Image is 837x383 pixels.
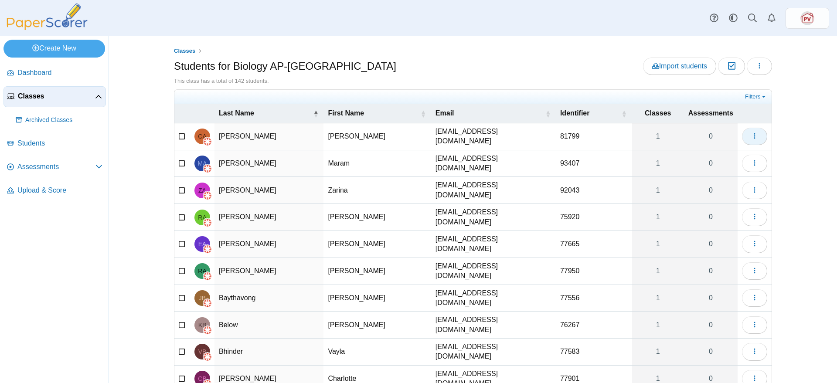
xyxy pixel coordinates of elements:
span: Dashboard [17,68,102,78]
h1: Students for Biology AP-[GEOGRAPHIC_DATA] [174,59,396,74]
td: [PERSON_NAME] [214,177,323,204]
a: 0 [684,258,738,285]
div: This class has a total of 142 students. [174,77,772,85]
a: 1 [632,150,684,177]
span: Zarina Ali [198,187,206,193]
a: 0 [684,231,738,258]
td: [PERSON_NAME] [323,312,431,339]
a: 0 [684,285,738,312]
td: [PERSON_NAME] [323,285,431,312]
a: Upload & Score [3,180,106,201]
span: Assessments [17,162,95,172]
td: [EMAIL_ADDRESS][DOMAIN_NAME] [431,150,556,177]
td: [PERSON_NAME] [323,123,431,150]
img: canvas-logo.png [203,191,212,200]
a: Dashboard [3,63,106,84]
span: Email [436,109,454,117]
td: 77556 [556,285,632,312]
a: 0 [684,204,738,230]
span: Archived Classes [25,116,102,125]
td: 77583 [556,339,632,366]
a: 0 [684,177,738,203]
a: 1 [632,339,684,365]
span: Email : Activate to sort [545,104,551,122]
a: 1 [632,231,684,258]
td: [EMAIL_ADDRESS][DOMAIN_NAME] [431,123,556,150]
span: Ella Amirtharajah [198,241,207,247]
img: canvas-logo.png [203,299,212,308]
td: Bhinder [214,339,323,366]
td: [PERSON_NAME] [323,258,431,285]
span: Students [17,139,102,148]
td: Baythavong [214,285,323,312]
td: [PERSON_NAME] [323,204,431,231]
span: First Name : Activate to sort [421,104,426,122]
span: Jackson Baythavong [199,295,206,301]
td: [EMAIL_ADDRESS][DOMAIN_NAME] [431,285,556,312]
td: 77665 [556,231,632,258]
a: 1 [632,177,684,203]
a: Import students [643,58,716,75]
td: [EMAIL_ADDRESS][DOMAIN_NAME] [431,339,556,366]
a: Archived Classes [12,110,106,131]
td: Maram [323,150,431,177]
td: Vayla [323,339,431,366]
span: Cole Abrams [198,133,206,139]
span: Classes [174,47,195,54]
td: 81799 [556,123,632,150]
td: [PERSON_NAME] [214,231,323,258]
a: Classes [3,86,106,107]
a: 1 [632,312,684,338]
span: Identifier : Activate to sort [622,104,627,122]
td: [EMAIL_ADDRESS][DOMAIN_NAME] [431,204,556,231]
span: Charlotte Blake [198,376,206,382]
td: 93407 [556,150,632,177]
td: [PERSON_NAME] [214,123,323,150]
img: canvas-logo.png [203,137,212,146]
td: [EMAIL_ADDRESS][DOMAIN_NAME] [431,177,556,204]
span: Last Name [219,109,254,117]
td: Below [214,312,323,339]
a: Filters [743,92,769,101]
td: [PERSON_NAME] [214,204,323,231]
span: Classes [645,109,671,117]
a: 1 [632,123,684,150]
a: 1 [632,258,684,285]
td: [EMAIL_ADDRESS][DOMAIN_NAME] [431,258,556,285]
img: canvas-logo.png [203,245,212,254]
td: Zarina [323,177,431,204]
td: [PERSON_NAME] [214,150,323,177]
span: Rumi Aminololama-Lopez [198,214,206,220]
span: Upload & Score [17,186,102,195]
a: ps.2dGqZ33xQFlRBWZu [786,8,829,29]
td: 92043 [556,177,632,204]
td: 75920 [556,204,632,231]
span: Katharine Below [198,322,207,328]
a: 0 [684,123,738,150]
a: Assessments [3,157,106,178]
td: [EMAIL_ADDRESS][DOMAIN_NAME] [431,231,556,258]
td: [PERSON_NAME] [214,258,323,285]
a: 0 [684,312,738,338]
td: [EMAIL_ADDRESS][DOMAIN_NAME] [431,312,556,339]
span: Identifier [560,109,590,117]
a: PaperScorer [3,24,91,31]
span: Riddhi Asolkar [198,268,206,274]
a: 1 [632,285,684,312]
span: Last Name : Activate to invert sorting [313,104,318,122]
a: Students [3,133,106,154]
span: Import students [652,62,707,70]
td: [PERSON_NAME] [323,231,431,258]
a: Classes [172,46,198,57]
img: ps.2dGqZ33xQFlRBWZu [800,11,814,25]
td: 77950 [556,258,632,285]
a: Create New [3,40,105,57]
img: canvas-logo.png [203,218,212,227]
img: canvas-logo.png [203,272,212,281]
img: canvas-logo.png [203,352,212,361]
span: First Name [328,109,364,117]
span: Vayla Bhinder [198,349,207,355]
a: 1 [632,204,684,230]
a: Alerts [762,9,781,28]
img: canvas-logo.png [203,326,212,335]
